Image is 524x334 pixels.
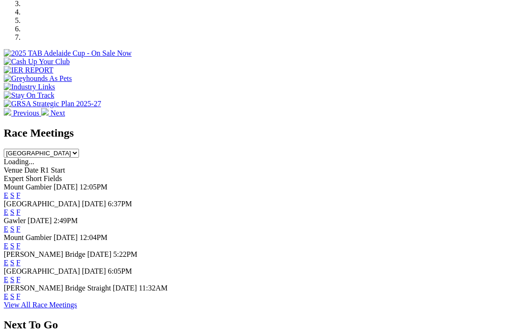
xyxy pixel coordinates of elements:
span: Next [50,109,65,117]
span: Gawler [4,217,26,225]
a: S [10,259,14,267]
a: E [4,191,8,199]
span: Expert [4,174,24,182]
span: 12:05PM [79,183,108,191]
span: Venue [4,166,22,174]
span: 11:32AM [139,284,168,292]
a: S [10,242,14,250]
a: F [16,292,21,300]
span: Short [26,174,42,182]
img: chevron-left-pager-white.svg [4,108,11,116]
span: Previous [13,109,39,117]
a: F [16,259,21,267]
span: [GEOGRAPHIC_DATA] [4,200,80,208]
span: Mount Gambier [4,183,52,191]
a: F [16,242,21,250]
img: Cash Up Your Club [4,58,70,66]
span: [PERSON_NAME] Bridge Straight [4,284,111,292]
a: E [4,225,8,233]
span: 2:49PM [54,217,78,225]
span: [DATE] [54,233,78,241]
a: E [4,259,8,267]
span: Date [24,166,38,174]
img: Greyhounds As Pets [4,74,72,83]
span: [DATE] [113,284,137,292]
a: S [10,208,14,216]
span: [DATE] [82,267,106,275]
a: E [4,292,8,300]
a: F [16,276,21,283]
span: [DATE] [87,250,112,258]
a: F [16,208,21,216]
a: View All Race Meetings [4,301,77,309]
span: Mount Gambier [4,233,52,241]
span: [GEOGRAPHIC_DATA] [4,267,80,275]
a: E [4,276,8,283]
span: [DATE] [82,200,106,208]
span: 12:04PM [79,233,108,241]
span: 5:22PM [113,250,137,258]
h2: Race Meetings [4,127,520,139]
a: S [10,191,14,199]
span: [DATE] [54,183,78,191]
img: 2025 TAB Adelaide Cup - On Sale Now [4,49,132,58]
span: Fields [43,174,62,182]
a: S [10,276,14,283]
a: Next [41,109,65,117]
span: Loading... [4,158,34,166]
img: Industry Links [4,83,55,91]
img: Stay On Track [4,91,54,100]
img: IER REPORT [4,66,53,74]
a: F [16,191,21,199]
a: E [4,242,8,250]
a: Previous [4,109,41,117]
h2: Next To Go [4,319,520,331]
a: S [10,225,14,233]
a: E [4,208,8,216]
span: 6:05PM [108,267,132,275]
img: chevron-right-pager-white.svg [41,108,49,116]
a: S [10,292,14,300]
span: [PERSON_NAME] Bridge [4,250,86,258]
span: 6:37PM [108,200,132,208]
span: R1 Start [40,166,65,174]
img: GRSA Strategic Plan 2025-27 [4,100,101,108]
a: F [16,225,21,233]
span: [DATE] [28,217,52,225]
